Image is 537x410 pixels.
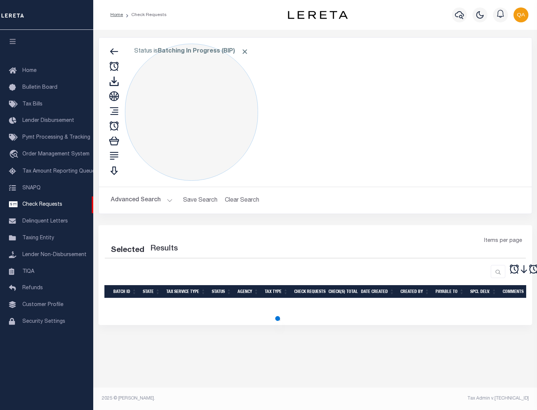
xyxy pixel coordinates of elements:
[484,237,522,245] span: Items per page
[514,7,528,22] img: svg+xml;base64,PHN2ZyB4bWxucz0iaHR0cDovL3d3dy53My5vcmcvMjAwMC9zdmciIHBvaW50ZXItZXZlbnRzPSJub25lIi...
[262,285,291,298] th: Tax Type
[22,85,57,90] span: Bulletin Board
[111,193,173,208] button: Advanced Search
[500,285,533,298] th: Comments
[150,243,178,255] label: Results
[22,252,87,258] span: Lender Non-Disbursement
[22,202,62,207] span: Check Requests
[22,219,68,224] span: Delinquent Letters
[110,13,123,17] a: Home
[22,185,41,190] span: SNAPQ
[22,135,90,140] span: Pymt Processing & Tracking
[22,319,65,324] span: Security Settings
[241,48,249,56] span: Click to Remove
[96,395,315,402] div: 2025 © [PERSON_NAME].
[235,285,262,298] th: Agency
[326,285,358,298] th: Check(s) Total
[22,286,43,291] span: Refunds
[222,193,263,208] button: Clear Search
[22,68,37,73] span: Home
[9,150,21,160] i: travel_explore
[163,285,209,298] th: Tax Service Type
[158,48,249,54] b: Batching In Progress (BIP)
[110,285,140,298] th: Batch Id
[22,152,89,157] span: Order Management System
[358,285,398,298] th: Date Created
[321,395,529,402] div: Tax Admin v.[TECHNICAL_ID]
[22,269,34,274] span: TIQA
[22,169,95,174] span: Tax Amount Reporting Queue
[22,102,43,107] span: Tax Bills
[467,285,500,298] th: Spcl Delv.
[291,285,326,298] th: Check Requests
[125,44,258,181] div: Click to Edit
[179,193,222,208] button: Save Search
[140,285,163,298] th: State
[288,11,348,19] img: logo-dark.svg
[398,285,433,298] th: Created By
[433,285,467,298] th: Payable To
[22,236,54,241] span: Taxing Entity
[22,302,63,307] span: Customer Profile
[22,118,74,123] span: Lender Disbursement
[123,12,167,18] li: Check Requests
[111,245,144,256] div: Selected
[209,285,235,298] th: Status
